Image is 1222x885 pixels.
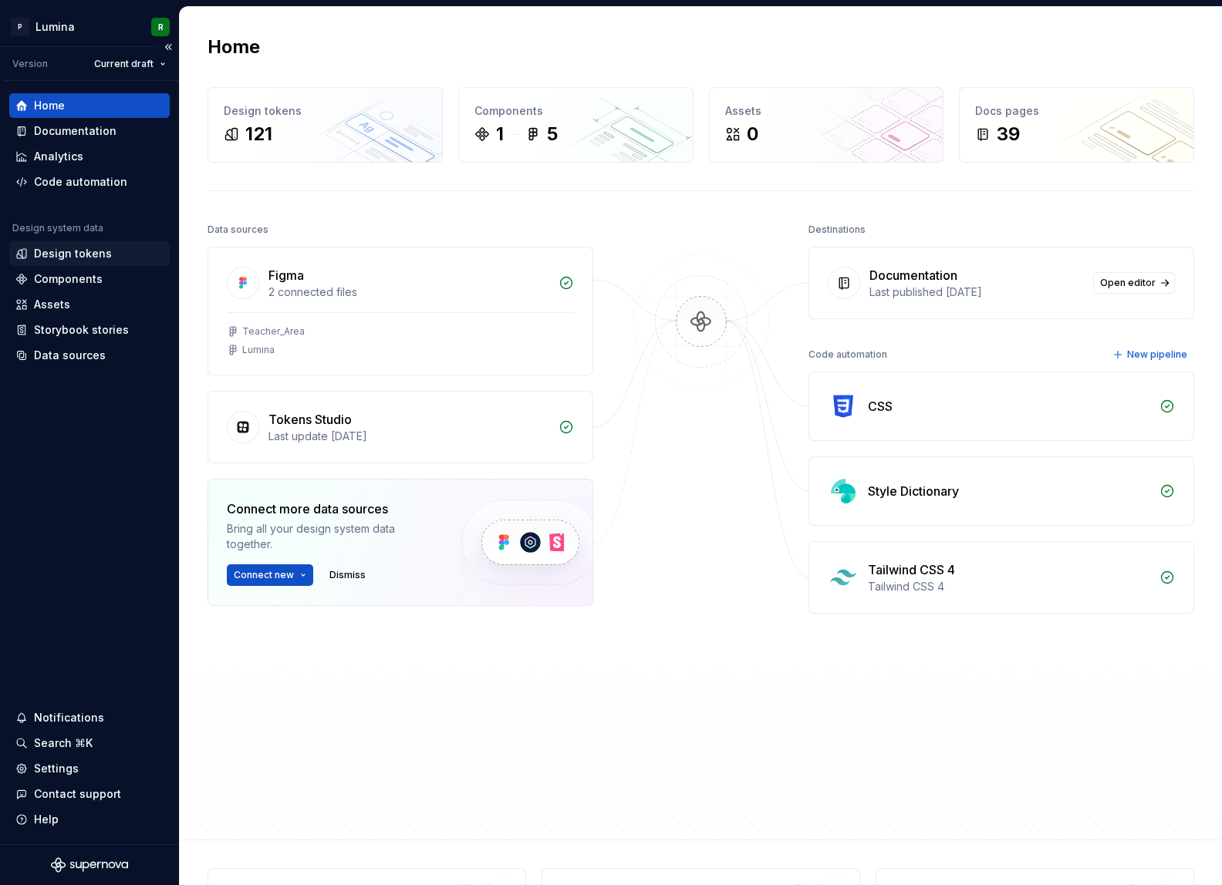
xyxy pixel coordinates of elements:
div: Lumina [35,19,75,35]
a: Assets0 [709,87,944,163]
a: Components15 [458,87,694,163]
div: Tailwind CSS 4 [868,579,1150,594]
a: Code automation [9,170,170,194]
div: Design tokens [34,246,112,261]
a: Figma2 connected filesTeacher_AreaLumina [208,247,593,375]
div: Code automation [808,344,887,365]
span: Current draft [94,58,154,70]
button: Dismiss [322,564,373,586]
div: Documentation [34,123,116,139]
div: R [158,21,164,33]
div: Assets [34,297,70,312]
div: 1 [496,122,504,146]
button: Connect new [227,564,313,586]
div: Help [34,812,59,827]
div: Tailwind CSS 4 [868,560,955,579]
div: Settings [34,761,79,776]
div: Storybook stories [34,322,129,338]
div: Design system data [12,222,103,234]
div: P [11,18,29,36]
a: Documentation [9,119,170,143]
div: Style Dictionary [868,482,959,500]
div: Lumina [242,344,275,356]
span: Open editor [1100,277,1156,289]
button: Help [9,807,170,832]
div: Design tokens [224,103,427,119]
button: Current draft [87,53,173,75]
div: Assets [725,103,928,119]
a: Data sources [9,343,170,368]
div: 39 [997,122,1020,146]
button: New pipeline [1108,344,1194,365]
div: Analytics [34,149,83,164]
a: Components [9,267,170,291]
span: Connect new [234,569,294,581]
a: Open editor [1093,272,1175,294]
div: Data sources [208,219,268,241]
button: Notifications [9,705,170,730]
div: 5 [547,122,558,146]
a: Assets [9,292,170,317]
div: Documentation [869,266,957,284]
a: Storybook stories [9,318,170,342]
div: Docs pages [975,103,1178,119]
button: Collapse sidebar [157,36,179,58]
a: Home [9,93,170,118]
span: Dismiss [329,569,366,581]
div: Tokens Studio [268,410,352,429]
div: Destinations [808,219,866,241]
div: 121 [245,122,272,146]
div: Version [12,58,48,70]
div: Figma [268,266,304,284]
span: New pipeline [1127,348,1187,361]
svg: Supernova Logo [51,857,128,873]
a: Tokens StudioLast update [DATE] [208,391,593,463]
a: Analytics [9,144,170,169]
div: Last update [DATE] [268,429,549,444]
button: Search ⌘K [9,731,170,755]
button: PLuminaR [3,10,176,43]
div: Search ⌘K [34,735,93,751]
div: Components [474,103,677,119]
div: Components [34,271,103,287]
button: Contact support [9,782,170,806]
div: Teacher_Area [242,325,305,338]
div: Code automation [34,174,127,190]
a: Design tokens [9,241,170,266]
div: Contact support [34,786,121,802]
a: Docs pages39 [959,87,1194,163]
h2: Home [208,35,260,59]
div: Data sources [34,348,106,363]
div: Home [34,98,65,113]
div: Last published [DATE] [869,284,1084,300]
a: Design tokens121 [208,87,443,163]
div: 2 connected files [268,284,549,300]
div: CSS [868,397,893,416]
div: 0 [747,122,758,146]
div: Connect more data sources [227,500,435,518]
div: Notifications [34,710,104,725]
div: Bring all your design system data together. [227,521,435,552]
a: Settings [9,756,170,781]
